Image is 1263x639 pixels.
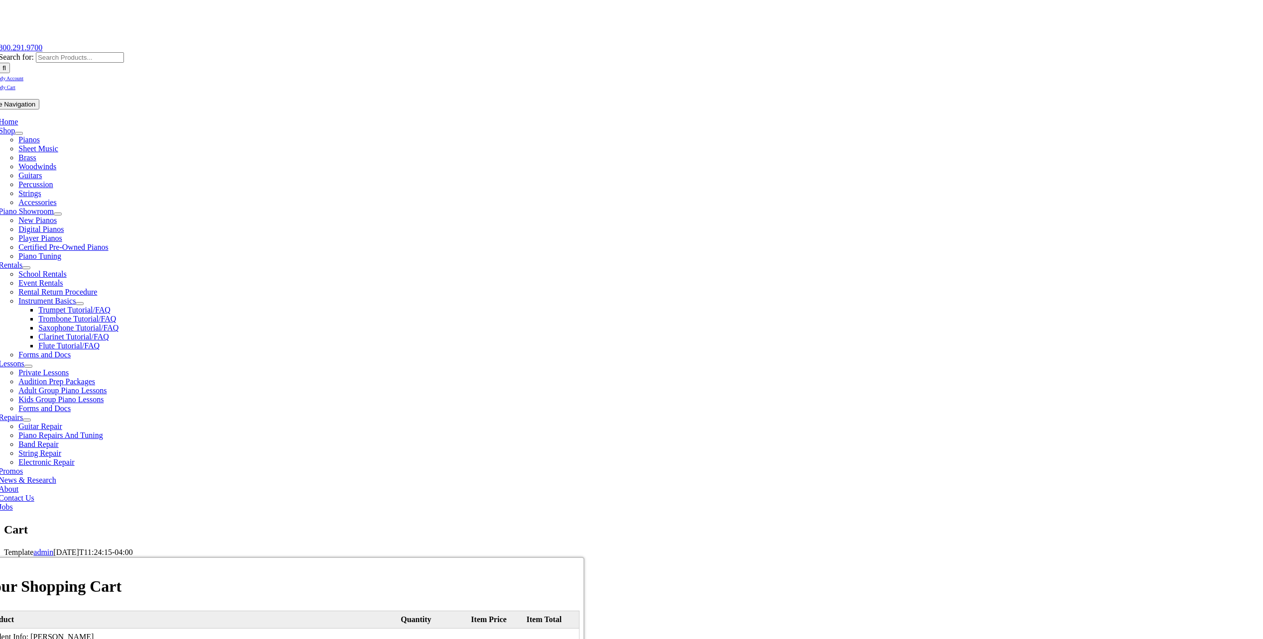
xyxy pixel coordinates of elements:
button: Open submenu of Rentals [22,266,30,269]
a: Certified Pre-Owned Pianos [18,243,108,251]
a: Trumpet Tutorial/FAQ [38,306,110,314]
a: Rental Return Procedure [18,288,97,296]
button: Open submenu of Shop [15,132,23,135]
a: Digital Pianos [18,225,64,233]
span: Template [4,548,33,556]
th: Quantity [398,611,468,629]
span: [DATE]T11:24:15-04:00 [53,548,132,556]
a: Clarinet Tutorial/FAQ [38,332,109,341]
a: Pianos [18,135,40,144]
a: Woodwinds [18,162,56,171]
a: admin [33,548,53,556]
a: Electronic Repair [18,458,74,466]
a: Strings [18,189,41,198]
a: Percussion [18,180,53,189]
button: Open submenu of Piano Showroom [54,213,62,215]
a: Forms and Docs [18,350,71,359]
a: Player Pianos [18,234,62,242]
a: Flute Tutorial/FAQ [38,341,100,350]
button: Open submenu of Repairs [23,419,31,422]
a: School Rentals [18,270,66,278]
th: Item Total [524,611,579,629]
a: Audition Prep Packages [18,377,95,386]
a: Brass [18,153,36,162]
a: Guitar Repair [18,422,62,430]
button: Open submenu of Instrument Basics [76,302,84,305]
a: Instrument Basics [18,297,76,305]
a: Trombone Tutorial/FAQ [38,315,116,323]
a: Sheet Music [18,144,58,153]
a: Guitars [18,171,42,180]
a: Kids Group Piano Lessons [18,395,104,404]
input: Search Products... [36,52,124,63]
a: Event Rentals [18,279,63,287]
a: String Repair [18,449,61,457]
a: Piano Tuning [18,252,61,260]
a: Accessories [18,198,56,207]
a: New Pianos [18,216,57,224]
a: Piano Repairs And Tuning [18,431,103,439]
a: Saxophone Tutorial/FAQ [38,323,118,332]
button: Open submenu of Lessons [24,365,32,368]
a: Forms and Docs [18,404,71,413]
a: Band Repair [18,440,58,448]
th: Item Price [468,611,524,629]
a: Adult Group Piano Lessons [18,386,107,395]
a: Private Lessons [18,368,69,377]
